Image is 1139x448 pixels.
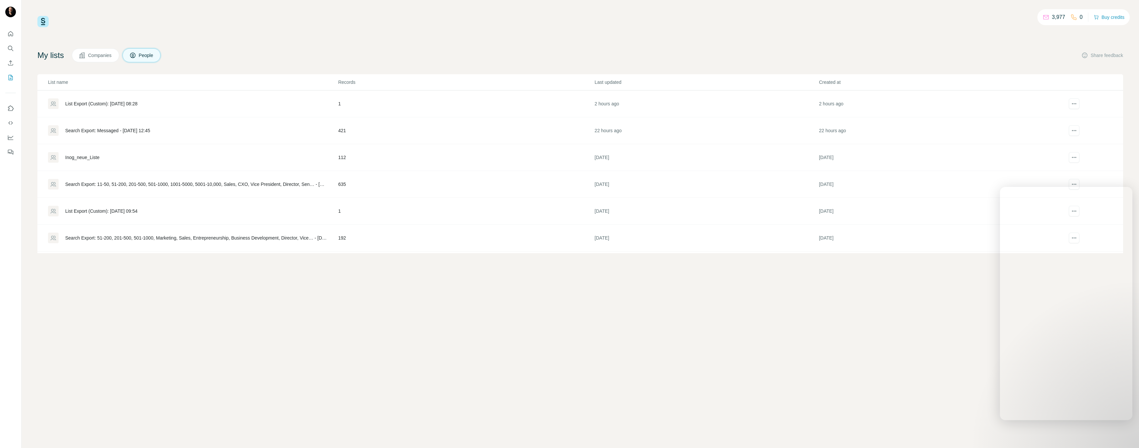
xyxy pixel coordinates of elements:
button: Buy credits [1094,13,1124,22]
td: [DATE] [818,198,1043,225]
td: 112 [338,144,594,171]
h4: My lists [37,50,64,61]
span: People [139,52,154,59]
td: [DATE] [594,198,819,225]
div: List Export (Custom): [DATE] 08:28 [65,100,137,107]
td: 1 [338,90,594,117]
img: Avatar [5,7,16,17]
td: 22 hours ago [594,117,819,144]
button: Search [5,42,16,54]
button: My lists [5,72,16,84]
td: [DATE] [594,252,819,278]
td: 2 hours ago [594,90,819,117]
button: Use Surfe on LinkedIn [5,102,16,114]
td: 421 [338,117,594,144]
button: actions [1069,125,1079,136]
div: Search Export: Messaged - [DATE] 12:45 [65,127,150,134]
div: Search Export: 11-50, 51-200, 201-500, 501-1000, 1001-5000, 5001-10,000, Sales, CXO, Vice Preside... [65,181,327,188]
td: [DATE] [818,144,1043,171]
td: [DATE] [594,144,819,171]
button: actions [1069,152,1079,163]
td: [DATE] [594,171,819,198]
td: [DATE] [594,225,819,252]
td: [DATE] [818,171,1043,198]
button: Dashboard [5,132,16,143]
td: 1 [338,198,594,225]
button: actions [1069,98,1079,109]
td: [DATE] [818,252,1043,278]
button: Share feedback [1081,52,1123,59]
button: Feedback [5,146,16,158]
td: 501 [338,252,594,278]
img: Surfe Logo [37,16,49,27]
iframe: Intercom live chat [1116,425,1132,441]
div: List Export (Custom): [DATE] 09:54 [65,208,137,214]
td: [DATE] [818,225,1043,252]
td: 22 hours ago [818,117,1043,144]
div: Inog_neue_Liste [65,154,100,161]
p: Last updated [595,79,818,85]
button: Enrich CSV [5,57,16,69]
button: actions [1069,179,1079,190]
p: List name [48,79,337,85]
button: Use Surfe API [5,117,16,129]
p: Created at [819,79,1043,85]
span: Companies [88,52,112,59]
p: 0 [1080,13,1083,21]
div: Search Export: 51-200, 201-500, 501-1000, Marketing, Sales, Entrepreneurship, Business Developmen... [65,235,327,241]
td: 635 [338,171,594,198]
td: 2 hours ago [818,90,1043,117]
td: 192 [338,225,594,252]
p: 3,977 [1052,13,1065,21]
iframe: Intercom live chat [1000,187,1132,420]
button: Quick start [5,28,16,40]
p: Records [338,79,594,85]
